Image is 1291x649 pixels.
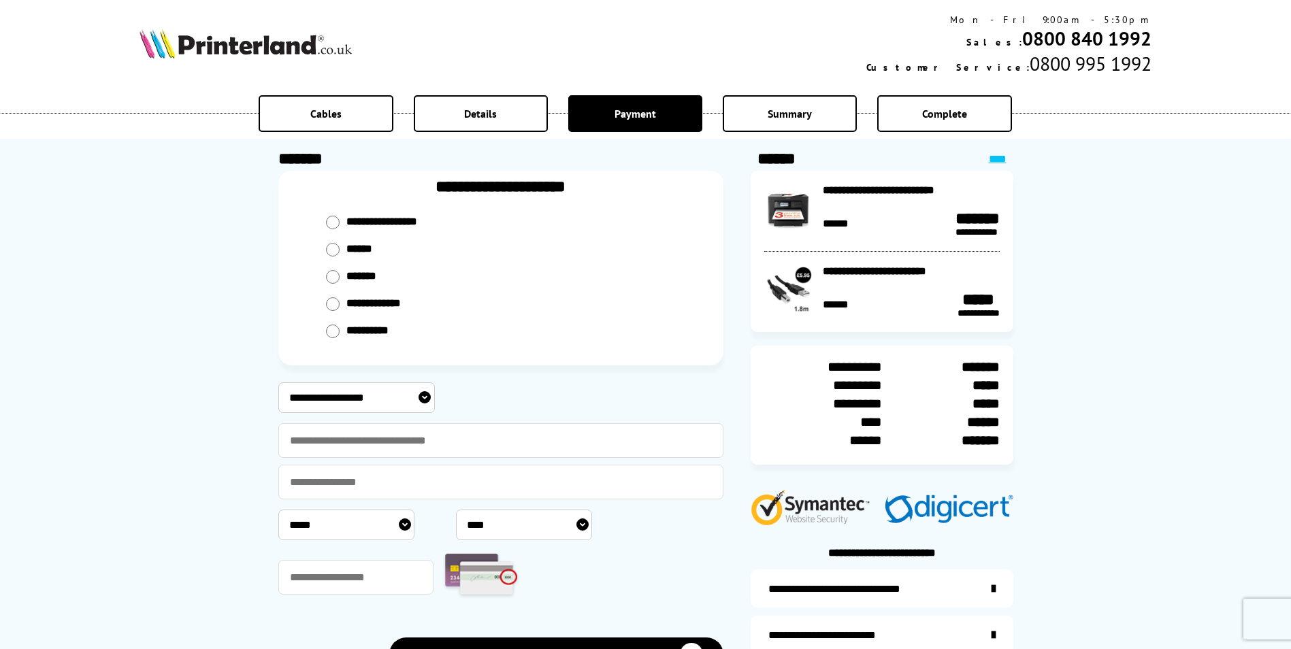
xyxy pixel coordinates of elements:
span: Payment [615,107,656,120]
span: Cables [310,107,342,120]
div: Mon - Fri 9:00am - 5:30pm [866,14,1151,26]
a: additional-ink [751,569,1013,608]
img: Printerland Logo [140,29,352,59]
span: 0800 995 1992 [1030,51,1151,76]
span: Sales: [966,36,1022,48]
a: 0800 840 1992 [1022,26,1151,51]
span: Customer Service: [866,61,1030,73]
span: Complete [922,107,967,120]
span: Summary [768,107,812,120]
span: Details [464,107,497,120]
